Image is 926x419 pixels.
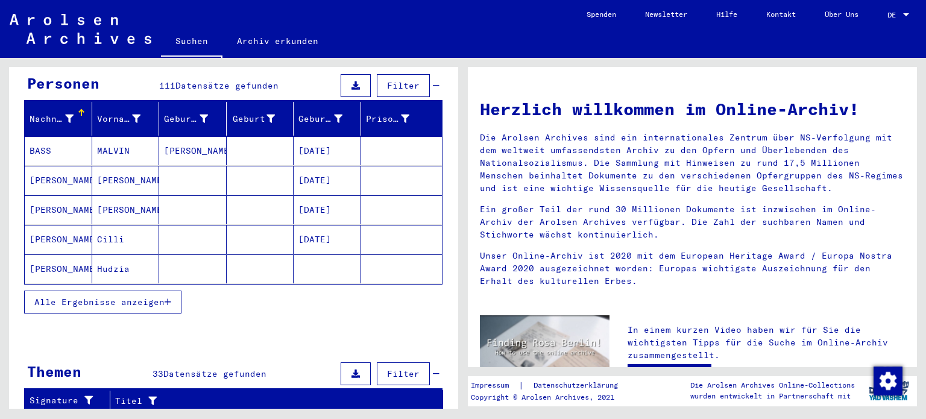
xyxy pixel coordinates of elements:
[471,379,518,392] a: Impressum
[294,225,361,254] mat-cell: [DATE]
[163,368,266,379] span: Datensätze gefunden
[480,250,905,288] p: Unser Online-Archiv ist 2020 mit dem European Heritage Award / Europa Nostra Award 2020 ausgezeic...
[524,379,632,392] a: Datenschutzerklärung
[153,368,163,379] span: 33
[92,225,160,254] mat-cell: Cilli
[366,109,428,128] div: Prisoner #
[298,113,342,125] div: Geburtsdatum
[298,109,361,128] div: Geburtsdatum
[92,166,160,195] mat-cell: [PERSON_NAME]
[628,324,905,362] p: In einem kurzen Video haben wir für Sie die wichtigsten Tipps für die Suche im Online-Archiv zusa...
[294,166,361,195] mat-cell: [DATE]
[690,391,855,402] p: wurden entwickelt in Partnerschaft mit
[34,297,165,307] span: Alle Ergebnisse anzeigen
[25,254,92,283] mat-cell: [PERSON_NAME]
[471,392,632,403] p: Copyright © Arolsen Archives, 2021
[164,109,226,128] div: Geburtsname
[92,102,160,136] mat-header-cell: Vorname
[377,362,430,385] button: Filter
[628,364,711,388] a: Video ansehen
[231,109,294,128] div: Geburt‏
[97,109,159,128] div: Vorname
[25,166,92,195] mat-cell: [PERSON_NAME]
[377,74,430,97] button: Filter
[92,195,160,224] mat-cell: [PERSON_NAME]
[25,225,92,254] mat-cell: [PERSON_NAME]
[27,72,99,94] div: Personen
[873,366,902,395] div: Zustimmung ändern
[361,102,443,136] mat-header-cell: Prisoner #
[92,254,160,283] mat-cell: Hudzia
[227,102,294,136] mat-header-cell: Geburt‏
[30,394,95,407] div: Signature
[115,395,413,408] div: Titel
[159,80,175,91] span: 111
[30,113,74,125] div: Nachname
[294,102,361,136] mat-header-cell: Geburtsdatum
[25,195,92,224] mat-cell: [PERSON_NAME]
[159,102,227,136] mat-header-cell: Geburtsname
[30,109,92,128] div: Nachname
[97,113,141,125] div: Vorname
[115,391,428,411] div: Titel
[25,136,92,165] mat-cell: BASS
[387,368,420,379] span: Filter
[10,14,151,44] img: Arolsen_neg.svg
[866,376,912,406] img: yv_logo.png
[231,113,276,125] div: Geburt‏
[480,315,609,386] img: video.jpg
[480,203,905,241] p: Ein großer Teil der rund 30 Millionen Dokumente ist inzwischen im Online-Archiv der Arolsen Archi...
[159,136,227,165] mat-cell: [PERSON_NAME]
[480,96,905,122] h1: Herzlich willkommen im Online-Archiv!
[471,379,632,392] div: |
[366,113,410,125] div: Prisoner #
[92,136,160,165] mat-cell: MALVIN
[161,27,222,58] a: Suchen
[25,102,92,136] mat-header-cell: Nachname
[175,80,279,91] span: Datensätze gefunden
[480,131,905,195] p: Die Arolsen Archives sind ein internationales Zentrum über NS-Verfolgung mit dem weltweit umfasse...
[27,361,81,382] div: Themen
[294,195,361,224] mat-cell: [DATE]
[164,113,208,125] div: Geburtsname
[387,80,420,91] span: Filter
[30,391,110,411] div: Signature
[874,367,902,395] img: Zustimmung ändern
[690,380,855,391] p: Die Arolsen Archives Online-Collections
[887,11,901,19] span: DE
[24,291,181,313] button: Alle Ergebnisse anzeigen
[294,136,361,165] mat-cell: [DATE]
[222,27,333,55] a: Archiv erkunden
